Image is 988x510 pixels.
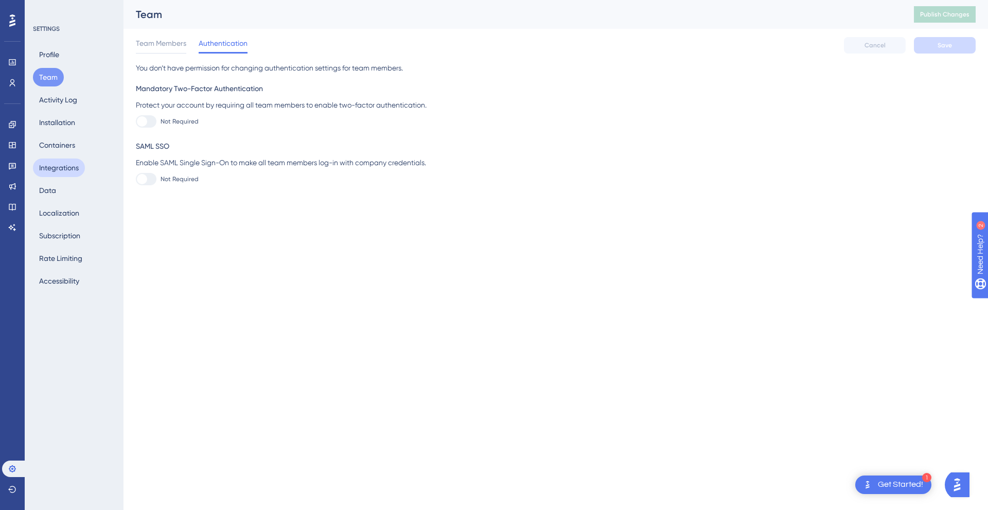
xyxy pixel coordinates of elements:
div: 1 [922,473,931,482]
button: Containers [33,136,81,154]
span: Cancel [864,41,886,49]
div: You don’t have permission for changing authentication settings for team members. [136,62,976,74]
iframe: UserGuiding AI Assistant Launcher [945,469,976,500]
button: Integrations [33,159,85,177]
button: Rate Limiting [33,249,89,268]
button: Profile [33,45,65,64]
button: Save [914,37,976,54]
div: Open Get Started! checklist, remaining modules: 1 [855,476,931,494]
button: Cancel [844,37,906,54]
div: 2 [72,5,75,13]
div: Team [136,7,888,22]
button: Accessibility [33,272,85,290]
div: Enable SAML Single Sign-On to make all team members log-in with company credentials. [136,156,976,169]
button: Subscription [33,226,86,245]
span: Need Help? [24,3,64,15]
button: Activity Log [33,91,83,109]
span: Publish Changes [920,10,969,19]
span: Team Members [136,37,186,49]
div: Get Started! [878,479,923,490]
div: SETTINGS [33,25,116,33]
img: launcher-image-alternative-text [861,479,874,491]
button: Team [33,68,64,86]
span: Not Required [161,175,199,183]
div: SAML SSO [136,140,976,152]
span: Save [938,41,952,49]
button: Publish Changes [914,6,976,23]
button: Localization [33,204,85,222]
span: Authentication [199,37,248,49]
button: Data [33,181,62,200]
div: Mandatory Two-Factor Authentication [136,82,976,95]
span: Not Required [161,117,199,126]
div: Protect your account by requiring all team members to enable two-factor authentication. [136,99,976,111]
button: Installation [33,113,81,132]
